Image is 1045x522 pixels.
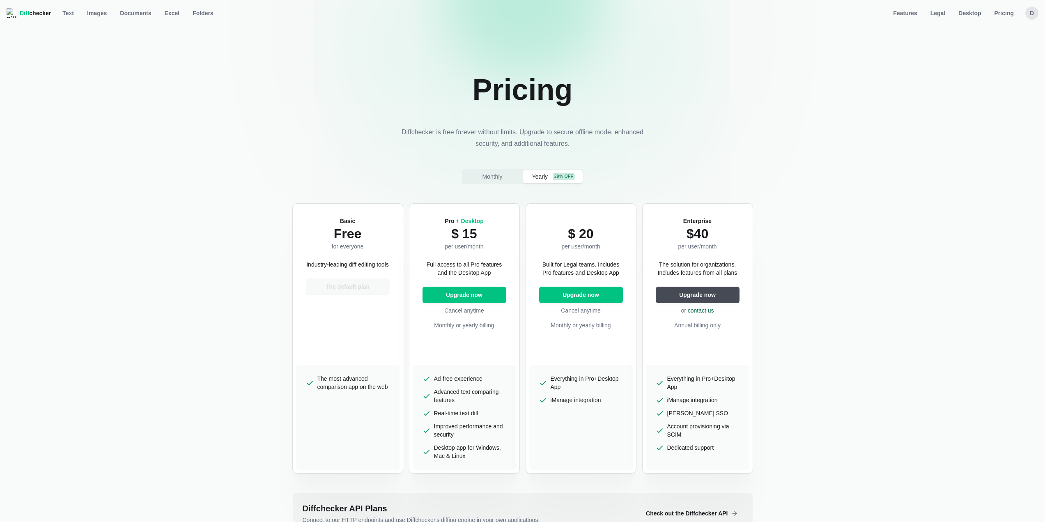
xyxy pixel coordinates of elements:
button: Upgrade now [656,287,740,303]
a: Check out the Diffchecker API [639,514,742,521]
button: Monthly [463,170,522,183]
p: for everyone [332,242,364,251]
p: Cancel anytime [423,306,506,315]
span: Features [891,9,919,17]
button: Yearly29% off [523,170,583,183]
span: Images [85,9,108,17]
span: Documents [118,9,153,17]
a: Features [888,7,922,20]
a: Images [82,7,112,20]
span: Account provisioning via SCIM [667,422,740,439]
span: Desktop app for Windows, Mac & Linux [434,444,506,460]
a: Diffchecker [7,7,51,20]
span: iManage integration [667,396,718,404]
button: The default plan [306,278,390,295]
img: Diffchecker logo [7,8,16,18]
span: Upgrade now [561,291,601,299]
span: Folders [191,9,215,17]
h1: Pricing [472,72,572,107]
span: Real-time text diff [434,409,479,417]
p: Diffchecker is free forever without limits. Upgrade to secure offline mode, enhanced security, an... [400,126,646,149]
span: Improved performance and security [434,422,506,439]
span: Everything in Pro+Desktop App [551,375,623,391]
p: per user/month [445,242,484,251]
p: Monthly or yearly billing [539,321,623,329]
a: Desktop [953,7,986,20]
p: or [656,306,740,315]
span: Monthly [480,172,504,181]
p: $40 [678,225,717,242]
h2: Pro [445,217,484,225]
a: Text [57,7,79,20]
h2: Diffchecker API Plans [303,503,633,514]
p: per user/month [561,242,600,251]
span: Pricing [993,9,1015,17]
span: Legal [929,9,947,17]
h2: Enterprise [678,217,717,225]
p: Cancel anytime [539,306,623,315]
span: The default plan [324,283,371,291]
button: Check out the Diffchecker API [639,505,742,522]
span: Diff [20,10,29,16]
p: per user/month [678,242,717,251]
p: Full access to all Pro features and the Desktop App [423,260,506,277]
span: Ad-free experience [434,375,482,383]
span: Text [61,9,76,17]
span: Check out the Diffchecker API [644,509,729,517]
p: Built for Legal teams. Includes Pro features and Desktop App [539,260,623,277]
p: The solution for organizations. Includes features from all plans [656,260,740,277]
span: + Desktop [456,218,483,224]
button: Upgrade now [423,287,506,303]
span: Desktop [957,9,983,17]
p: $ 15 [445,225,484,242]
span: [PERSON_NAME] SSO [667,409,728,417]
button: Folders [188,7,218,20]
button: D [1025,7,1038,20]
p: Monthly or yearly billing [423,321,506,329]
a: Documents [115,7,156,20]
p: Annual billing only [656,321,740,329]
p: Free [332,225,364,242]
div: 29% off [553,173,575,180]
span: Dedicated support [667,444,714,452]
h2: Basic [332,217,364,225]
a: Excel [160,7,185,20]
span: Upgrade now [678,291,717,299]
span: iManage integration [551,396,601,404]
a: Legal [926,7,951,20]
a: Pricing [990,7,1019,20]
a: contact us [688,307,714,314]
button: Upgrade now [539,287,623,303]
span: The most advanced comparison app on the web [317,375,390,391]
span: Everything in Pro+Desktop App [667,375,740,391]
span: Advanced text comparing features [434,388,506,404]
p: Industry-leading diff editing tools [306,260,389,269]
span: Upgrade now [444,291,484,299]
span: checker [20,9,51,17]
span: Excel [163,9,181,17]
span: Legal [573,218,588,224]
p: $ 20 [561,225,600,242]
span: Yearly [531,172,549,181]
